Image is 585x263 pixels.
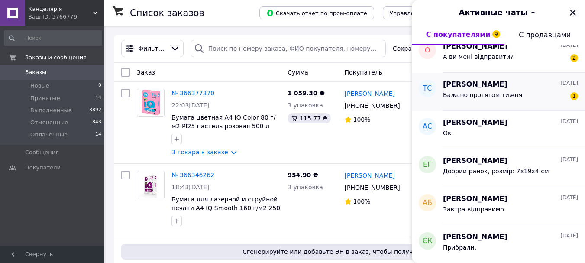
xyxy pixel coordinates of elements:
[504,24,585,45] button: С продавцами
[266,9,367,17] span: Скачать отчет по пром-оплате
[30,82,49,90] span: Новые
[570,54,578,62] span: 2
[560,156,578,163] span: [DATE]
[443,53,514,60] span: А ви мені відправити?
[4,30,102,46] input: Поиск
[28,5,93,13] span: Канцелярiя
[560,194,578,201] span: [DATE]
[95,131,101,139] span: 14
[560,42,578,49] span: [DATE]
[443,42,507,52] span: [PERSON_NAME]
[570,92,578,100] span: 1
[343,100,402,112] div: [PHONE_NUMBER]
[443,232,507,242] span: [PERSON_NAME]
[30,119,68,127] span: Отмененные
[92,119,101,127] span: 843
[412,187,585,225] button: АБ[PERSON_NAME][DATE]Завтра відправимо.
[125,247,566,256] span: Сгенерируйте или добавьте ЭН в заказ, чтобы получить оплату
[28,13,104,21] div: Ваш ID: 3766779
[412,24,504,45] button: С покупателями9
[443,91,522,98] span: Бажано протягом тижня
[171,172,214,179] a: № 366346262
[288,172,318,179] span: 954.90 ₴
[560,80,578,87] span: [DATE]
[288,90,325,97] span: 1 059.30 ₴
[30,107,72,114] span: Выполненные
[137,89,164,116] img: Фото товару
[353,116,371,123] span: 100%
[426,30,491,39] span: С покупателями
[345,89,395,98] a: [PERSON_NAME]
[412,149,585,187] button: ЕГ[PERSON_NAME][DATE]Добрий ранок, розмір: 7x19x4 см
[568,7,578,18] button: Закрыть
[436,7,561,18] button: Активные чаты
[171,90,214,97] a: № 366377370
[443,168,549,175] span: Добрий ранок, розмір: 7x19x4 см
[383,6,465,19] button: Управление статусами
[519,31,571,39] span: С продавцами
[288,184,323,191] span: 3 упаковка
[412,73,585,111] button: тС[PERSON_NAME][DATE]Бажано протягом тижня1
[443,118,507,128] span: [PERSON_NAME]
[423,122,432,132] span: АС
[423,236,433,246] span: ЄК
[345,69,383,76] span: Покупатель
[259,6,374,19] button: Скачать отчет по пром-оплате
[171,196,280,220] a: Бумага для лазерной и струйной печати А4 IQ Smooth 160 г/м2 250 л
[171,114,275,130] a: Бумага цветная А4 IQ Color 80 г/м2 PI25 пастель розовая 500 л
[89,107,101,114] span: 3892
[288,113,331,123] div: 115.77 ₴
[425,45,430,55] span: О
[343,182,402,194] div: [PHONE_NUMBER]
[98,82,101,90] span: 0
[459,7,528,18] span: Активные чаты
[95,94,101,102] span: 14
[443,194,507,204] span: [PERSON_NAME]
[25,54,87,62] span: Заказы и сообщения
[137,69,155,76] span: Заказ
[288,69,308,76] span: Сумма
[390,10,458,16] span: Управление статусами
[443,206,506,213] span: Завтра відправимо.
[560,118,578,125] span: [DATE]
[191,40,386,57] input: Поиск по номеру заказа, ФИО покупателя, номеру телефона, Email, номеру накладной
[171,184,210,191] span: 18:43[DATE]
[288,102,323,109] span: 3 упаковка
[137,171,164,198] img: Фото товару
[443,244,476,251] span: Прибрали.
[412,35,585,73] button: О[PERSON_NAME][DATE]А ви мені відправити?2
[30,94,60,102] span: Принятые
[25,68,46,76] span: Заказы
[443,80,507,90] span: [PERSON_NAME]
[345,171,395,180] a: [PERSON_NAME]
[130,8,204,18] h1: Список заказов
[443,156,507,166] span: [PERSON_NAME]
[138,44,167,53] span: Фильтры
[560,232,578,240] span: [DATE]
[393,44,469,53] span: Сохраненные фильтры:
[25,164,61,172] span: Покупатели
[423,84,432,94] span: тС
[412,111,585,149] button: АС[PERSON_NAME][DATE]Ок
[423,160,432,170] span: ЕГ
[25,149,59,156] span: Сообщения
[492,30,500,38] span: 9
[423,198,432,208] span: АБ
[30,131,68,139] span: Оплаченные
[171,102,210,109] span: 22:03[DATE]
[171,149,228,156] a: 3 товара в заказе
[443,130,451,136] span: Ок
[353,198,371,205] span: 100%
